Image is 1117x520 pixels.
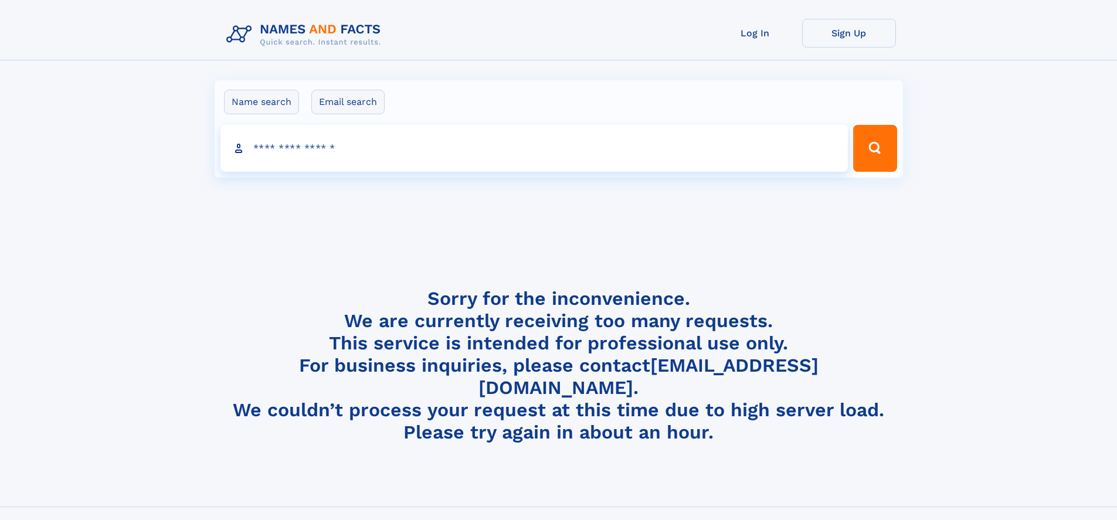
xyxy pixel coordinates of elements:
[224,90,299,114] label: Name search
[220,125,848,172] input: search input
[222,19,391,50] img: Logo Names and Facts
[222,287,896,444] h4: Sorry for the inconvenience. We are currently receiving too many requests. This service is intend...
[708,19,802,47] a: Log In
[478,354,819,399] a: [EMAIL_ADDRESS][DOMAIN_NAME]
[802,19,896,47] a: Sign Up
[311,90,385,114] label: Email search
[853,125,897,172] button: Search Button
